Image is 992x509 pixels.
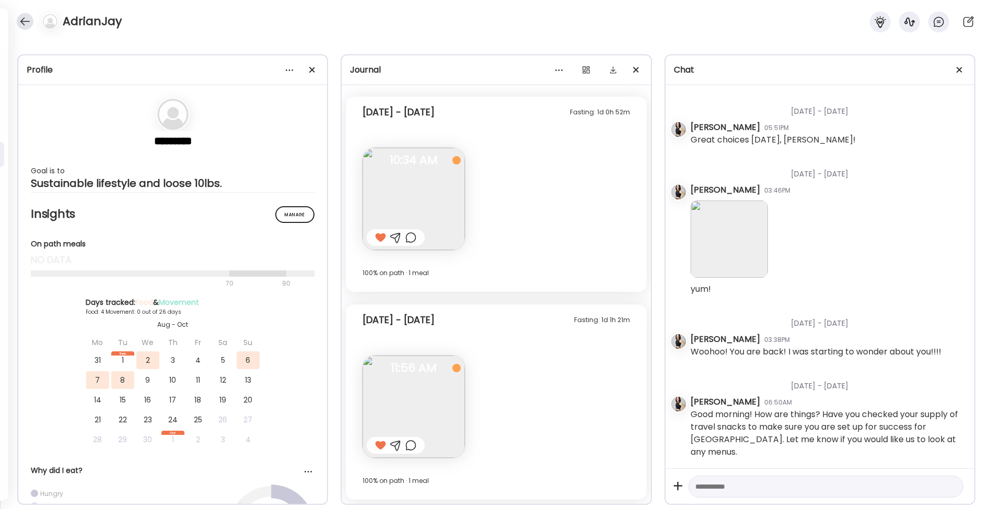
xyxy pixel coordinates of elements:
div: [DATE] - [DATE] [691,368,966,396]
div: [DATE] - [DATE] [363,314,435,326]
div: 9 [136,371,159,389]
div: [DATE] - [DATE] [363,106,435,119]
img: avatars%2FK2Bu7Xo6AVSGXUm5XQ7fc9gyUPu1 [671,397,686,411]
div: 19 [212,391,235,409]
div: 100% on path · 1 meal [363,267,629,279]
span: Movement [159,297,199,307]
span: Food [135,297,153,307]
div: Journal [350,64,642,76]
div: Th [161,334,184,351]
div: 4 [237,431,260,448]
div: Good morning! How are things? Have you checked your supply of travel snacks to make sure you are ... [691,408,966,458]
div: 20 [237,391,260,409]
div: Chat [674,64,966,76]
div: 17 [161,391,184,409]
div: Aug - Oct [86,320,260,329]
div: 10 [161,371,184,389]
div: yum! [691,283,711,295]
div: Days tracked: & [86,297,260,308]
div: 70 [31,277,279,290]
div: [DATE] - [DATE] [691,305,966,333]
div: Sustainable lifestyle and loose 10lbs. [31,177,314,190]
div: [PERSON_NAME] [691,121,760,134]
h2: Insights [31,206,314,222]
div: 05:51PM [764,123,789,133]
div: [DATE] - [DATE] [691,156,966,184]
div: Oct [161,431,184,435]
div: 03:38PM [764,335,790,345]
div: 26 [212,411,235,429]
div: 30 [136,431,159,448]
img: images%2FvKBlXzq35hcVvM4ynsPSvBUNQlD3%2FtZO7MG2PDXqoPYQ3YTfl%2F3vgFg0uXvRMYmTiCdzAh_240 [363,356,465,458]
div: Mo [86,334,109,351]
div: [PERSON_NAME] [691,396,760,408]
div: 2 [186,431,209,448]
div: 1 [111,351,134,369]
div: 22 [111,411,134,429]
img: avatars%2FK2Bu7Xo6AVSGXUm5XQ7fc9gyUPu1 [671,185,686,199]
div: no data [31,254,314,266]
div: 2 [136,351,159,369]
div: 06:50AM [764,398,792,407]
div: Fasting: 1d 1h 21m [574,314,630,326]
img: images%2FvKBlXzq35hcVvM4ynsPSvBUNQlD3%2FYk8kGdBCUQHwXmovU18o%2FzO9lgfktNaYPc3QeU3nL_240 [691,200,768,278]
div: Fr [186,334,209,351]
img: bg-avatar-default.svg [157,99,189,130]
div: 5 [212,351,235,369]
div: 31 [86,351,109,369]
div: Fasting: 1d 0h 52m [570,106,630,119]
div: 4 [186,351,209,369]
div: 90 [281,277,291,290]
div: 3 [161,351,184,369]
div: 12 [212,371,235,389]
div: [PERSON_NAME] [691,184,760,196]
div: 15 [111,391,134,409]
img: avatars%2FK2Bu7Xo6AVSGXUm5XQ7fc9gyUPu1 [671,334,686,349]
div: 14 [86,391,109,409]
img: images%2FvKBlXzq35hcVvM4ynsPSvBUNQlD3%2F62ZPerq9OdGLY1GacTTE%2FzdiHRPmOGbsXHQrrnc8D_240 [363,148,465,250]
div: 25 [186,411,209,429]
div: 3 [212,431,235,448]
div: [PERSON_NAME] [691,333,760,346]
div: Goal is to [31,164,314,177]
div: Tu [111,334,134,351]
h4: AdrianJay [63,13,122,30]
div: 7 [86,371,109,389]
div: Sep [111,351,134,356]
div: Sa [212,334,235,351]
span: 11:56 AM [363,363,465,373]
div: 8 [111,371,134,389]
div: 16 [136,391,159,409]
div: Su [237,334,260,351]
div: 11 [186,371,209,389]
div: 23 [136,411,159,429]
div: Manage [275,206,314,223]
span: 10:34 AM [363,156,465,165]
div: Why did I eat? [31,465,314,476]
div: On path meals [31,239,314,250]
div: Woohoo! You are back! I was starting to wonder about you!!!! [691,346,941,358]
div: 18 [186,391,209,409]
div: 29 [111,431,134,448]
div: [DATE] - [DATE] [691,93,966,121]
div: 21 [86,411,109,429]
img: avatars%2FK2Bu7Xo6AVSGXUm5XQ7fc9gyUPu1 [671,122,686,137]
img: bg-avatar-default.svg [43,14,57,29]
div: 28 [86,431,109,448]
div: Food: 4 Movement: 0 out of 26 days [86,308,260,316]
div: 13 [237,371,260,389]
div: 27 [237,411,260,429]
div: We [136,334,159,351]
div: Great choices [DATE], [PERSON_NAME]! [691,134,856,146]
div: 03:46PM [764,186,790,195]
div: Profile [27,64,319,76]
div: 100% on path · 1 meal [363,475,629,487]
div: 24 [161,411,184,429]
div: 6 [237,351,260,369]
div: Hungry [40,489,63,498]
div: 1 [161,431,184,448]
